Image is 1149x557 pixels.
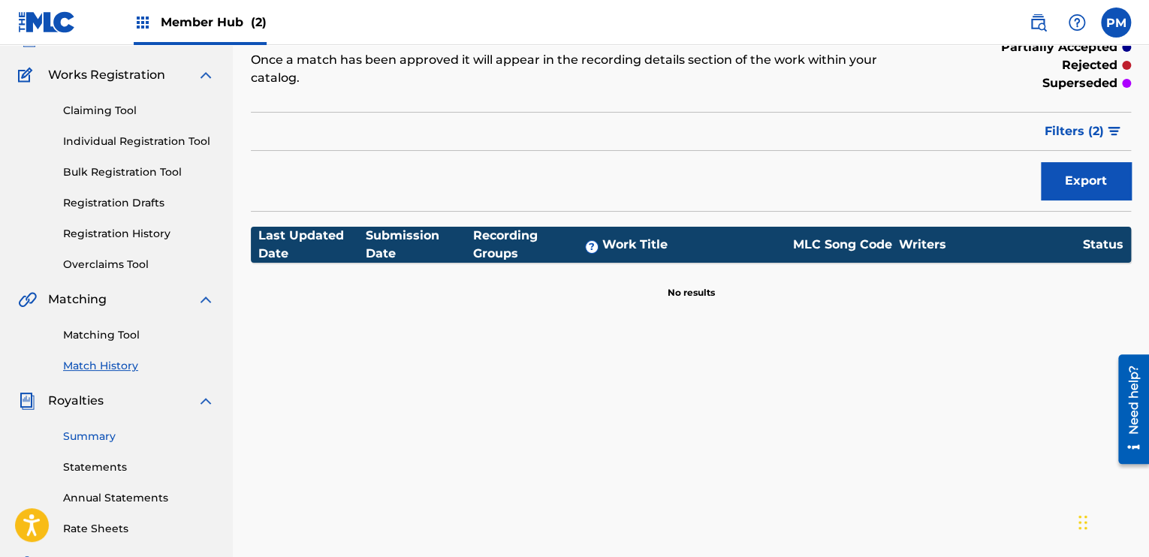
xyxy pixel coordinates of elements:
[197,66,215,84] img: expand
[1062,56,1117,74] p: rejected
[18,291,37,309] img: Matching
[63,490,215,506] a: Annual Statements
[63,103,215,119] a: Claiming Tool
[63,358,215,374] a: Match History
[1029,14,1047,32] img: search
[18,11,76,33] img: MLC Logo
[197,392,215,410] img: expand
[63,257,215,272] a: Overclaims Tool
[48,291,107,309] span: Matching
[18,30,95,48] a: CatalogCatalog
[602,236,786,254] div: Work Title
[48,66,165,84] span: Works Registration
[1107,348,1149,469] iframe: Resource Center
[1101,8,1131,38] div: User Menu
[786,236,899,254] div: MLC Song Code
[1108,127,1120,136] img: filter
[63,459,215,475] a: Statements
[1041,162,1131,200] button: Export
[1042,74,1117,92] p: superseded
[1078,500,1087,545] div: Drag
[48,392,104,410] span: Royalties
[1001,38,1117,56] p: partially accepted
[1062,8,1092,38] div: Help
[63,164,215,180] a: Bulk Registration Tool
[1074,485,1149,557] iframe: Chat Widget
[63,134,215,149] a: Individual Registration Tool
[63,429,215,444] a: Summary
[586,241,598,253] span: ?
[251,15,267,29] span: (2)
[18,392,36,410] img: Royalties
[366,227,473,263] div: Submission Date
[473,227,602,263] div: Recording Groups
[1036,113,1131,150] button: Filters (2)
[258,227,366,263] div: Last Updated Date
[134,14,152,32] img: Top Rightsholders
[1045,122,1104,140] span: Filters ( 2 )
[1068,14,1086,32] img: help
[18,66,38,84] img: Works Registration
[251,51,928,87] p: Once a match has been approved it will appear in the recording details section of the work within...
[1023,8,1053,38] a: Public Search
[197,291,215,309] img: expand
[63,195,215,211] a: Registration Drafts
[161,14,267,31] span: Member Hub
[63,226,215,242] a: Registration History
[1083,236,1123,254] div: Status
[63,327,215,343] a: Matching Tool
[668,268,715,300] p: No results
[63,521,215,537] a: Rate Sheets
[899,236,1083,254] div: Writers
